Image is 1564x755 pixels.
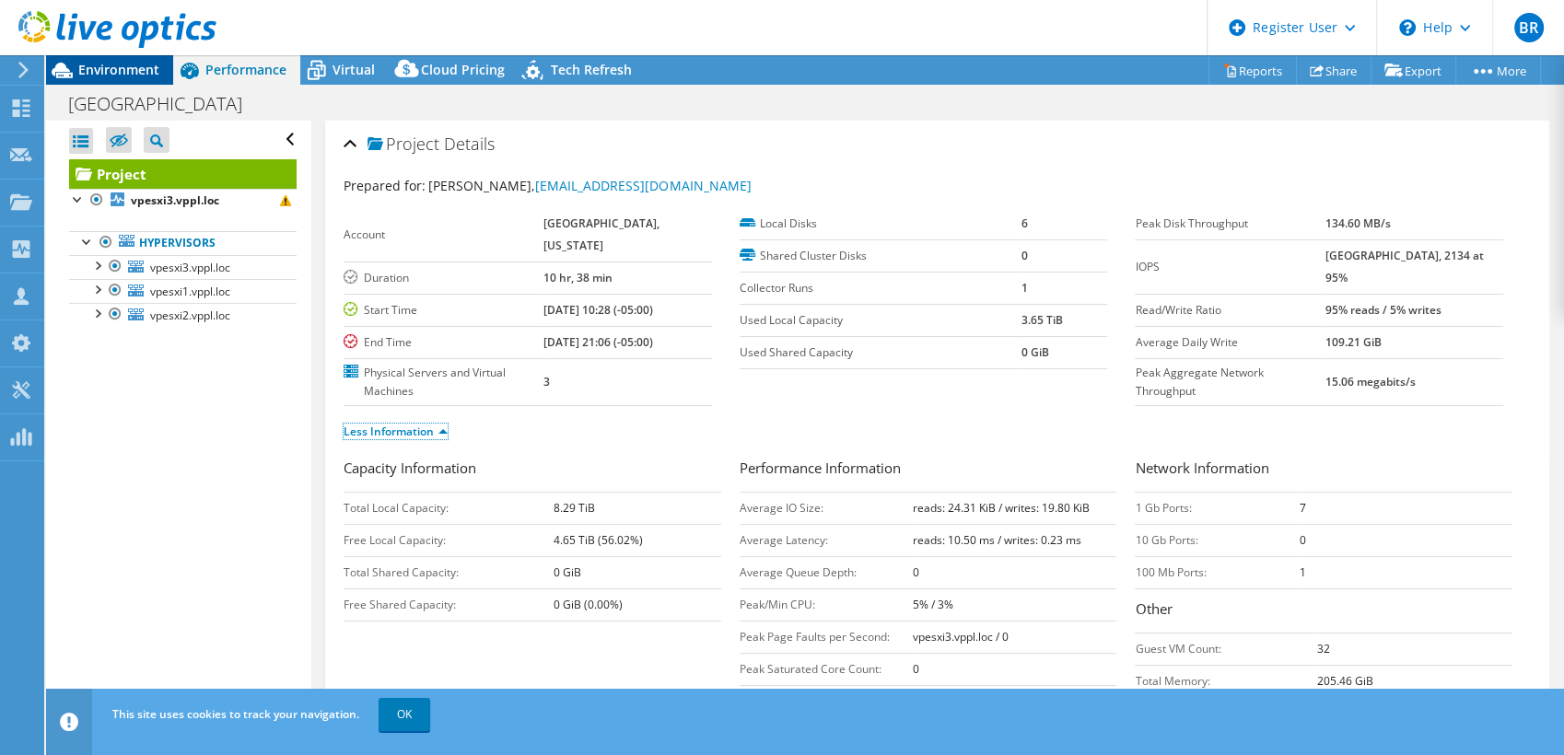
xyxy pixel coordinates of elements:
label: Start Time [344,301,543,319]
a: vpesxi3.vppl.loc [69,189,297,213]
b: [GEOGRAPHIC_DATA], [US_STATE] [543,215,659,253]
a: vpesxi1.vppl.loc [69,279,297,303]
b: vpesxi3.vppl.loc [131,192,219,208]
label: Used Shared Capacity [740,343,1021,362]
a: vpesxi3.vppl.loc [69,255,297,279]
a: Hypervisors [69,231,297,255]
a: Project [69,159,297,189]
td: Average Latency: [740,524,913,556]
span: Details [444,133,495,155]
span: This site uses cookies to track your navigation. [112,706,359,722]
b: 205.46 GiB [1317,673,1373,689]
b: 32 [1317,641,1330,656]
td: Total Local Capacity: [344,492,554,524]
span: Project [368,135,439,154]
span: Cloud Pricing [421,61,505,78]
label: Duration [344,269,543,287]
label: Peak Aggregate Network Throughput [1135,364,1325,401]
b: 1 [1300,564,1306,580]
b: reads: 10.50 ms / writes: 0.23 ms [913,532,1081,548]
b: reads: 24.31 KiB / writes: 19.80 KiB [913,500,1090,516]
b: 3.65 TiB [1021,312,1063,328]
td: 10 Gb Ports: [1135,524,1299,556]
b: 7 [1300,500,1306,516]
h3: Capacity Information [344,458,721,482]
td: Total Shared Capacity: [344,556,554,588]
b: 0 GiB [1021,344,1049,360]
td: Peak/Min CPU: [740,588,913,621]
b: 10 hr, 38 min [543,270,613,285]
b: [DATE] 10:28 (-05:00) [543,302,653,318]
span: vpesxi3.vppl.loc [150,260,230,275]
label: Account [344,226,543,244]
td: 1 Gb Ports: [1135,492,1299,524]
h3: Performance Information [740,458,1117,482]
b: 5% / 3% [913,597,953,612]
label: Collector Runs [740,279,1021,297]
b: 0 GiB (0.00%) [554,597,623,612]
label: Local Disks [740,215,1021,233]
span: Environment [78,61,159,78]
b: 0 [1300,532,1306,548]
label: End Time [344,333,543,352]
b: 134.60 MB/s [1325,215,1390,231]
label: Used Local Capacity [740,311,1021,330]
td: Guest VM Count: [1135,633,1316,665]
span: Performance [205,61,286,78]
h3: Network Information [1135,458,1512,482]
span: vpesxi2.vppl.loc [150,308,230,323]
td: Peak Saturated Core Count: [740,653,913,685]
td: Average Queue Depth: [740,556,913,588]
b: [GEOGRAPHIC_DATA], 2134 at 95% [1325,248,1483,285]
a: [EMAIL_ADDRESS][DOMAIN_NAME] [535,177,751,194]
b: 109.21 GiB [1325,334,1381,350]
label: Read/Write Ratio [1135,301,1325,319]
b: 6 [1021,215,1028,231]
label: Physical Servers and Virtual Machines [344,364,543,401]
span: Virtual [333,61,375,78]
b: 0 [1021,248,1028,263]
b: 0 [913,564,919,580]
span: BR [1514,13,1544,42]
span: Tech Refresh [551,61,632,78]
b: 15.06 megabits/s [1325,374,1415,389]
b: vpesxi3.vppl.loc / 0 [913,629,1009,645]
a: Share [1296,56,1371,85]
span: vpesxi1.vppl.loc [150,284,230,299]
b: 0 [913,661,919,677]
td: Free Local Capacity: [344,524,554,556]
a: Less Information [344,424,448,439]
a: More [1455,56,1541,85]
label: Prepared for: [344,177,426,194]
svg: \n [1399,19,1416,36]
td: Peak Page Faults per Second: [740,621,913,653]
a: vpesxi2.vppl.loc [69,303,297,327]
b: 8.29 TiB [554,500,595,516]
td: 100 Mb Ports: [1135,556,1299,588]
td: Free Shared Capacity: [344,588,554,621]
b: 4.65 TiB (56.02%) [554,532,643,548]
td: Average IO Size: [740,492,913,524]
b: 0 GiB [554,564,581,580]
b: 1 [1021,280,1028,296]
h3: Other [1135,598,1512,623]
a: Export [1371,56,1456,85]
b: 3 [543,374,550,389]
a: Reports [1208,56,1297,85]
label: Peak Disk Throughput [1135,215,1325,233]
h1: [GEOGRAPHIC_DATA] [60,94,271,114]
a: OK [379,698,430,731]
span: [PERSON_NAME], [428,177,751,194]
b: 95% reads / 5% writes [1325,302,1441,318]
label: Shared Cluster Disks [740,247,1021,265]
td: Total Memory: [1135,665,1316,697]
label: IOPS [1135,258,1325,276]
label: Average Daily Write [1135,333,1325,352]
b: [DATE] 21:06 (-05:00) [543,334,653,350]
